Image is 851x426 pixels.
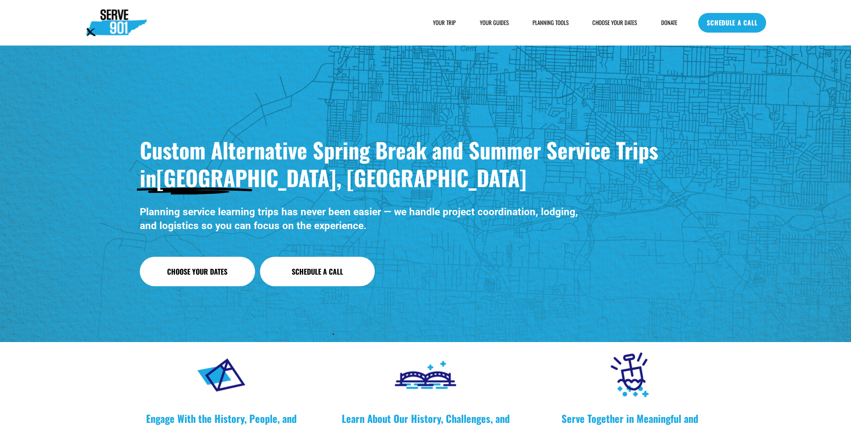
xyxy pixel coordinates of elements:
img: Serve901 [85,9,147,36]
strong: Custom Alternative Spring Break and Summer Service Trips in [140,134,663,193]
a: DONATE [661,18,677,27]
a: folder dropdown [532,18,569,27]
a: Choose Your Dates [140,257,255,286]
a: folder dropdown [433,18,456,27]
a: CHOOSE YOUR DATES [592,18,637,27]
strong: Planning service learning trips has never been easier — we handle project coordination, lodging, ... [140,206,581,231]
a: YOUR GUIDES [480,18,509,27]
a: Schedule a Call [260,257,375,286]
a: SCHEDULE A CALL [698,13,766,33]
span: PLANNING TOOLS [532,19,569,27]
span: YOUR TRIP [433,19,456,27]
strong: [GEOGRAPHIC_DATA], [GEOGRAPHIC_DATA] [156,162,527,193]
